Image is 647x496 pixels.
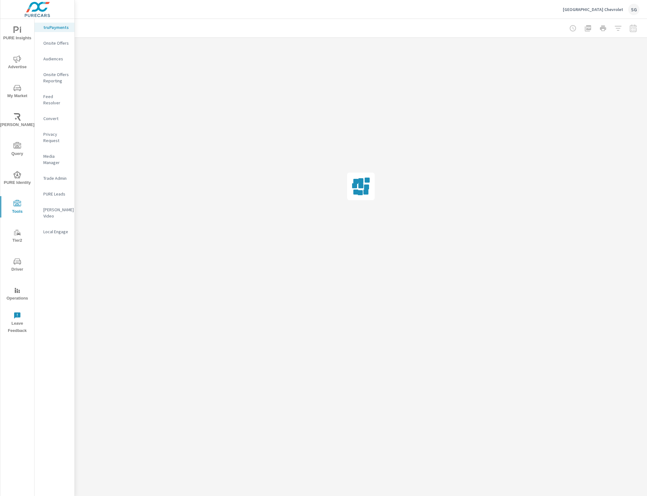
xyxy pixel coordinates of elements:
[2,200,32,215] span: Tools
[35,189,74,199] div: PURE Leads
[0,19,34,337] div: nav menu
[35,23,74,32] div: truPayments
[43,175,69,181] p: Trade Admin
[2,55,32,71] span: Advertise
[35,114,74,123] div: Convert
[2,26,32,42] span: PURE Insights
[35,174,74,183] div: Trade Admin
[35,130,74,145] div: Privacy Request
[43,153,69,166] p: Media Manager
[2,312,32,334] span: Leave Feedback
[35,152,74,167] div: Media Manager
[2,287,32,302] span: Operations
[35,38,74,48] div: Onsite Offers
[43,24,69,30] p: truPayments
[35,70,74,85] div: Onsite Offers Reporting
[43,115,69,122] p: Convert
[2,171,32,186] span: PURE Identity
[2,84,32,100] span: My Market
[2,258,32,273] span: Driver
[43,131,69,144] p: Privacy Request
[43,40,69,46] p: Onsite Offers
[35,205,74,221] div: [PERSON_NAME] Video
[43,191,69,197] p: PURE Leads
[35,227,74,236] div: Local Engage
[43,229,69,235] p: Local Engage
[43,207,69,219] p: [PERSON_NAME] Video
[2,113,32,129] span: [PERSON_NAME]
[43,93,69,106] p: Feed Resolver
[43,71,69,84] p: Onsite Offers Reporting
[2,229,32,244] span: Tier2
[2,142,32,157] span: Query
[35,92,74,107] div: Feed Resolver
[563,7,623,12] p: [GEOGRAPHIC_DATA] Chevrolet
[43,56,69,62] p: Audiences
[628,4,639,15] div: SG
[35,54,74,63] div: Audiences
